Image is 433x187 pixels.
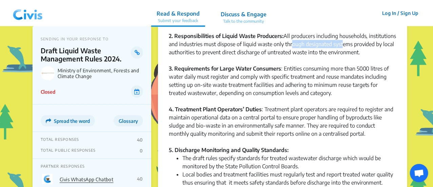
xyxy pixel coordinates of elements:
[137,176,143,182] p: 40
[169,65,281,72] strong: 3. Requirements for Large Water Consumers
[169,147,289,153] strong: 5. Discharge Monitoring and Quality Standards:
[221,10,267,18] p: Discuss & Engage
[41,66,55,80] img: Ministry of Environment, Forests and Climate Change logo
[169,33,283,39] strong: 2. Responsibilities of Liquid Waste Producers:
[41,164,143,168] p: PARTNER RESPONSES
[60,176,114,182] a: Civis WhatsApp Chatbot
[119,118,138,124] span: Glossary
[41,46,131,63] p: Draft Liquid Waste Management Rules 2024.
[41,37,143,41] p: SENDING IN YOUR RESPONSE TO
[58,68,143,79] p: Ministry of Environment, Forests and Climate Change
[410,164,428,182] div: Open chat
[169,32,396,64] div: All producers including households, institutions and industries must dispose of liquid waste only...
[140,148,143,153] p: 0
[41,148,96,153] p: TOTAL PUBLIC RESPONSES
[157,18,200,24] p: Submit your feedback
[157,10,200,18] p: Read & Respond
[114,115,143,127] button: Glossary
[169,64,396,105] div: : Entities consuming more than 5000 litres of water daily must register and comply with specific ...
[378,8,423,18] button: Log In / Sign Up
[41,137,79,143] p: TOTAL RESPONSES
[182,154,396,170] li: The draft rules specify standards for treated wastewater discharge which would be monitored by th...
[221,18,267,24] p: Talk to the community
[169,106,262,113] strong: 4. Treatment Plant Operators’ Duties
[41,88,55,95] p: Closed
[10,3,45,23] img: navlogo.png
[169,105,396,146] div: : Treatment plant operators are required to register and maintain operational data on a central p...
[41,174,54,184] img: Partner Logo
[137,137,143,143] p: 40
[54,118,90,124] span: Spread the word
[41,115,95,127] button: Spread the word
